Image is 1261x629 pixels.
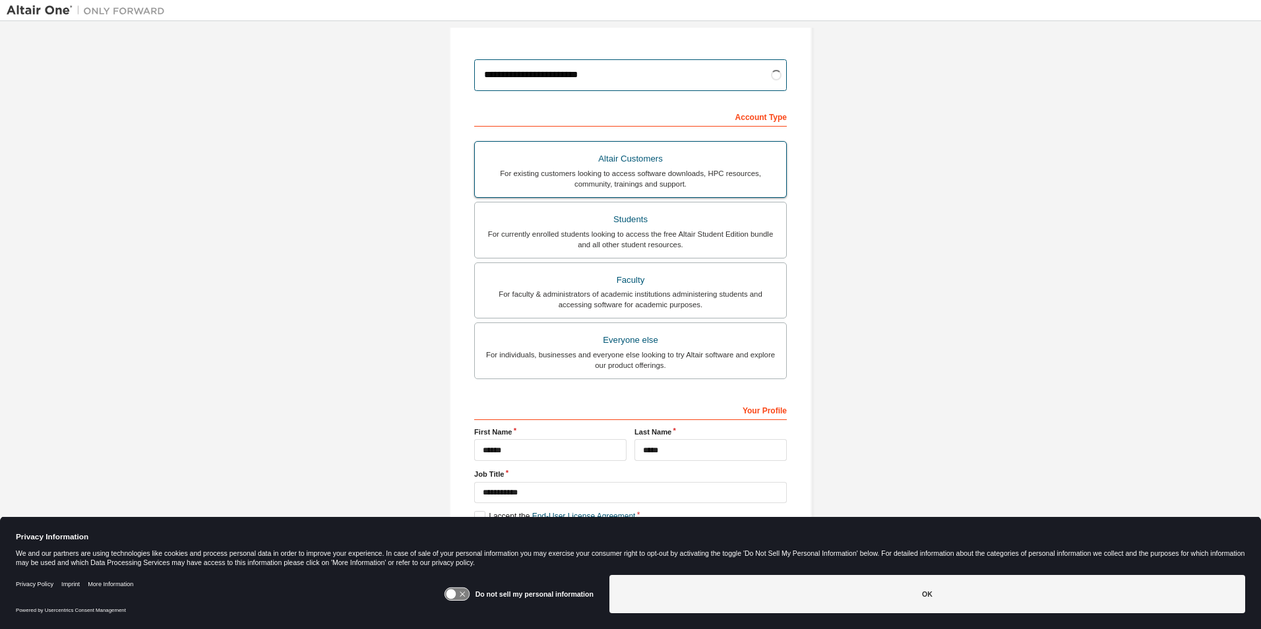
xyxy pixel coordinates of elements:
[483,349,778,371] div: For individuals, businesses and everyone else looking to try Altair software and explore our prod...
[483,331,778,349] div: Everyone else
[7,4,171,17] img: Altair One
[474,511,635,522] label: I accept the
[474,427,627,437] label: First Name
[483,229,778,250] div: For currently enrolled students looking to access the free Altair Student Edition bundle and all ...
[474,105,787,127] div: Account Type
[483,150,778,168] div: Altair Customers
[483,271,778,289] div: Faculty
[474,469,787,479] label: Job Title
[483,210,778,229] div: Students
[483,168,778,189] div: For existing customers looking to access software downloads, HPC resources, community, trainings ...
[474,399,787,420] div: Your Profile
[532,512,636,521] a: End-User License Agreement
[483,289,778,310] div: For faculty & administrators of academic institutions administering students and accessing softwa...
[634,427,787,437] label: Last Name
